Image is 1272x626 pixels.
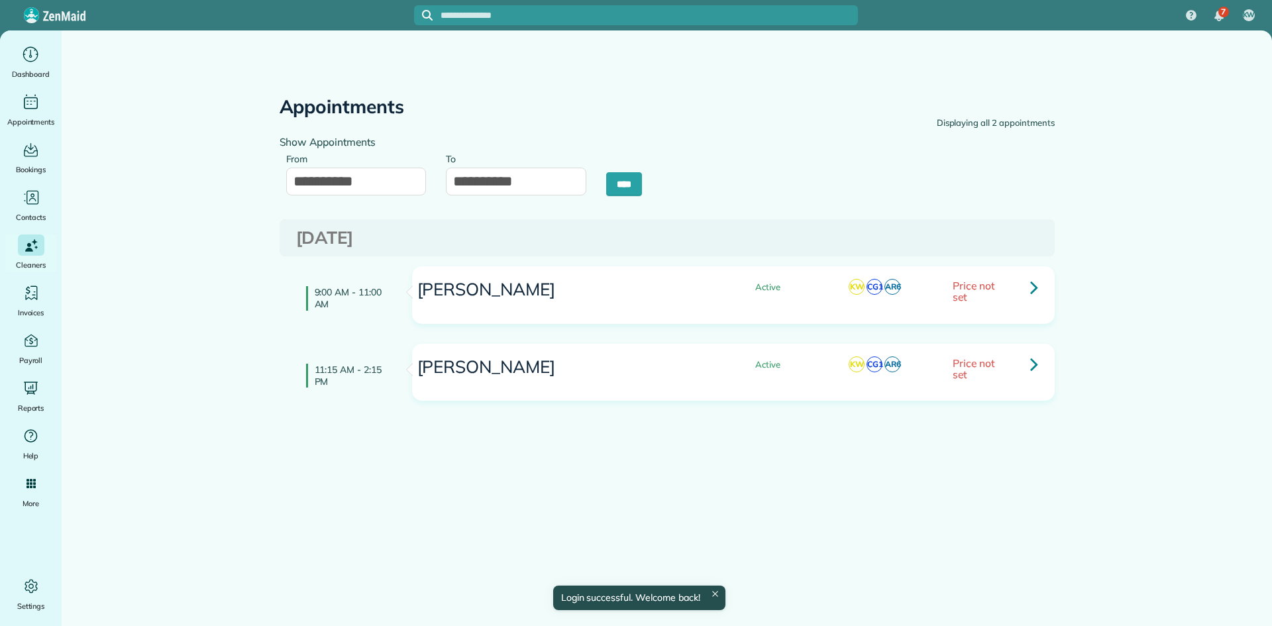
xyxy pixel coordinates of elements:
[884,279,900,295] span: AR6
[18,401,44,415] span: Reports
[7,115,55,129] span: Appointments
[18,306,44,319] span: Invoices
[884,356,900,372] span: AR6
[19,354,43,367] span: Payroll
[416,358,709,377] h3: [PERSON_NAME]
[1221,7,1226,17] span: 7
[280,97,405,117] h2: Appointments
[745,360,780,369] span: Active
[446,146,462,170] label: To
[286,146,315,170] label: From
[867,279,882,295] span: CG1
[16,211,46,224] span: Contacts
[5,330,56,367] a: Payroll
[416,280,709,299] h3: [PERSON_NAME]
[16,163,46,176] span: Bookings
[1243,10,1255,21] span: KW
[867,356,882,372] span: CG1
[553,586,725,610] div: Login successful. Welcome back!
[414,10,433,21] button: Focus search
[5,282,56,319] a: Invoices
[17,600,45,613] span: Settings
[23,497,39,510] span: More
[280,136,657,148] h4: Show Appointments
[849,356,865,372] span: KW
[422,10,433,21] svg: Focus search
[23,449,39,462] span: Help
[5,91,56,129] a: Appointments
[953,356,994,381] span: Price not set
[296,229,1038,248] h3: [DATE]
[1205,1,1233,30] div: 7 unread notifications
[953,279,994,303] span: Price not set
[5,425,56,462] a: Help
[937,117,1055,130] div: Displaying all 2 appointments
[745,283,780,291] span: Active
[5,139,56,176] a: Bookings
[5,44,56,81] a: Dashboard
[849,279,865,295] span: KW
[5,187,56,224] a: Contacts
[5,576,56,613] a: Settings
[12,68,50,81] span: Dashboard
[16,258,46,272] span: Cleaners
[306,364,392,388] h4: 11:15 AM - 2:15 PM
[306,286,392,310] h4: 9:00 AM - 11:00 AM
[5,235,56,272] a: Cleaners
[5,378,56,415] a: Reports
